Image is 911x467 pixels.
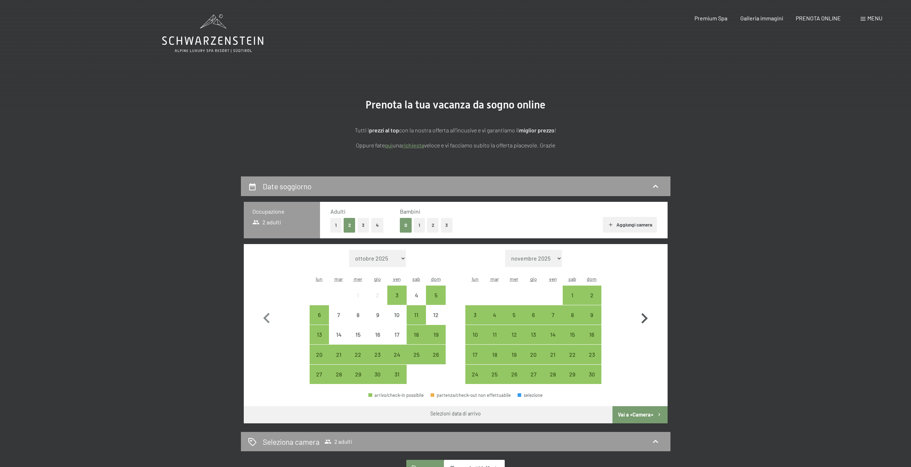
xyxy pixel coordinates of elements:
div: arrivo/check-in non effettuabile [407,286,426,305]
div: 18 [486,352,504,370]
div: arrivo/check-in non effettuabile [348,305,368,325]
a: richiesta [402,142,424,149]
span: Menu [867,15,882,21]
div: 4 [407,292,425,310]
abbr: lunedì [316,276,323,282]
div: Sat Nov 22 2025 [563,345,582,364]
div: arrivo/check-in possibile [426,286,445,305]
div: Tue Nov 25 2025 [485,365,504,384]
div: Wed Nov 12 2025 [504,325,524,344]
div: Sat Oct 11 2025 [407,305,426,325]
div: Sat Nov 08 2025 [563,305,582,325]
h2: Seleziona camera [263,437,320,447]
div: arrivo/check-in possibile [543,365,562,384]
div: Sat Oct 04 2025 [407,286,426,305]
a: PRENOTA ONLINE [796,15,841,21]
a: Premium Spa [694,15,727,21]
div: arrivo/check-in possibile [348,365,368,384]
div: 25 [407,352,425,370]
div: 17 [388,332,406,350]
div: arrivo/check-in non effettuabile [387,325,407,344]
div: arrivo/check-in possibile [543,345,562,364]
abbr: giovedì [374,276,381,282]
div: 23 [583,352,601,370]
div: 27 [310,371,328,389]
div: Sun Nov 02 2025 [582,286,601,305]
div: 30 [583,371,601,389]
button: 3 [358,218,369,233]
span: Galleria immagini [740,15,783,21]
div: Fri Oct 03 2025 [387,286,407,305]
div: arrivo/check-in possibile [329,345,348,364]
div: 4 [486,312,504,330]
span: Bambini [400,208,420,215]
div: Fri Nov 28 2025 [543,365,562,384]
div: Thu Nov 06 2025 [524,305,543,325]
button: Aggiungi camera [603,217,657,233]
strong: miglior prezzo [519,127,554,133]
div: arrivo/check-in possibile [563,305,582,325]
div: arrivo/check-in possibile [387,365,407,384]
div: Wed Oct 01 2025 [348,286,368,305]
div: Sat Nov 29 2025 [563,365,582,384]
div: 11 [407,312,425,330]
div: Thu Oct 16 2025 [368,325,387,344]
div: 24 [466,371,484,389]
div: arrivo/check-in non effettuabile [329,325,348,344]
a: quì [385,142,393,149]
div: arrivo/check-in possibile [310,325,329,344]
div: Fri Nov 14 2025 [543,325,562,344]
div: arrivo/check-in non effettuabile [348,286,368,305]
div: Thu Oct 23 2025 [368,345,387,364]
div: 18 [407,332,425,350]
div: Fri Oct 17 2025 [387,325,407,344]
div: 26 [427,352,445,370]
div: arrivo/check-in possibile [426,325,445,344]
div: Tue Oct 28 2025 [329,365,348,384]
div: Thu Oct 09 2025 [368,305,387,325]
div: 10 [388,312,406,330]
div: arrivo/check-in possibile [329,365,348,384]
div: 28 [330,371,348,389]
div: 25 [486,371,504,389]
div: 11 [486,332,504,350]
div: Tue Oct 14 2025 [329,325,348,344]
div: 5 [505,312,523,330]
div: Sun Oct 19 2025 [426,325,445,344]
div: Fri Nov 21 2025 [543,345,562,364]
div: Sun Nov 16 2025 [582,325,601,344]
div: Sun Oct 26 2025 [426,345,445,364]
div: 20 [310,352,328,370]
div: arrivo/check-in possibile [465,365,485,384]
button: Mese successivo [634,250,655,384]
div: 17 [466,352,484,370]
abbr: giovedì [530,276,537,282]
div: Sun Oct 05 2025 [426,286,445,305]
div: 22 [349,352,367,370]
div: 1 [563,292,581,310]
div: arrivo/check-in possibile [310,345,329,364]
div: Mon Oct 27 2025 [310,365,329,384]
div: arrivo/check-in possibile [368,345,387,364]
abbr: mercoledì [354,276,362,282]
div: 3 [388,292,406,310]
div: Sat Oct 25 2025 [407,345,426,364]
div: 20 [524,352,542,370]
div: arrivo/check-in possibile [310,365,329,384]
div: partenza/check-out non effettuabile [431,393,511,398]
div: 2 [369,292,387,310]
div: 12 [427,312,445,330]
div: Thu Oct 30 2025 [368,365,387,384]
button: 1 [330,218,341,233]
div: arrivo/check-in possibile [563,286,582,305]
div: arrivo/check-in possibile [504,345,524,364]
abbr: domenica [431,276,441,282]
div: arrivo/check-in possibile [368,365,387,384]
div: 29 [563,371,581,389]
div: Wed Oct 15 2025 [348,325,368,344]
div: arrivo/check-in possibile [582,365,601,384]
div: 22 [563,352,581,370]
button: 1 [414,218,425,233]
div: arrivo/check-in possibile [582,305,601,325]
